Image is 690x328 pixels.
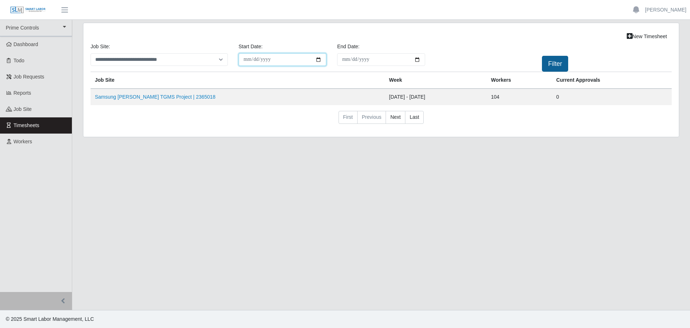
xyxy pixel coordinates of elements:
[14,106,32,112] span: job site
[14,139,32,144] span: Workers
[14,58,24,63] span: Todo
[6,316,94,322] span: © 2025 Smart Labor Management, LLC
[14,122,40,128] span: Timesheets
[91,72,385,89] th: job site
[14,74,45,80] span: Job Requests
[386,111,405,124] a: Next
[552,72,672,89] th: Current Approvals
[239,43,263,50] label: Start Date:
[14,41,38,47] span: Dashboard
[95,94,216,100] a: Samsung [PERSON_NAME] TGMS Project | 2365018
[10,6,46,14] img: SLM Logo
[645,6,686,14] a: [PERSON_NAME]
[405,111,424,124] a: Last
[552,89,672,105] td: 0
[487,72,552,89] th: Workers
[91,111,672,130] nav: pagination
[337,43,359,50] label: End Date:
[542,56,568,72] button: Filter
[385,89,487,105] td: [DATE] - [DATE]
[622,30,672,43] a: New Timesheet
[385,72,487,89] th: Week
[91,43,110,50] label: job site:
[487,89,552,105] td: 104
[14,90,31,96] span: Reports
